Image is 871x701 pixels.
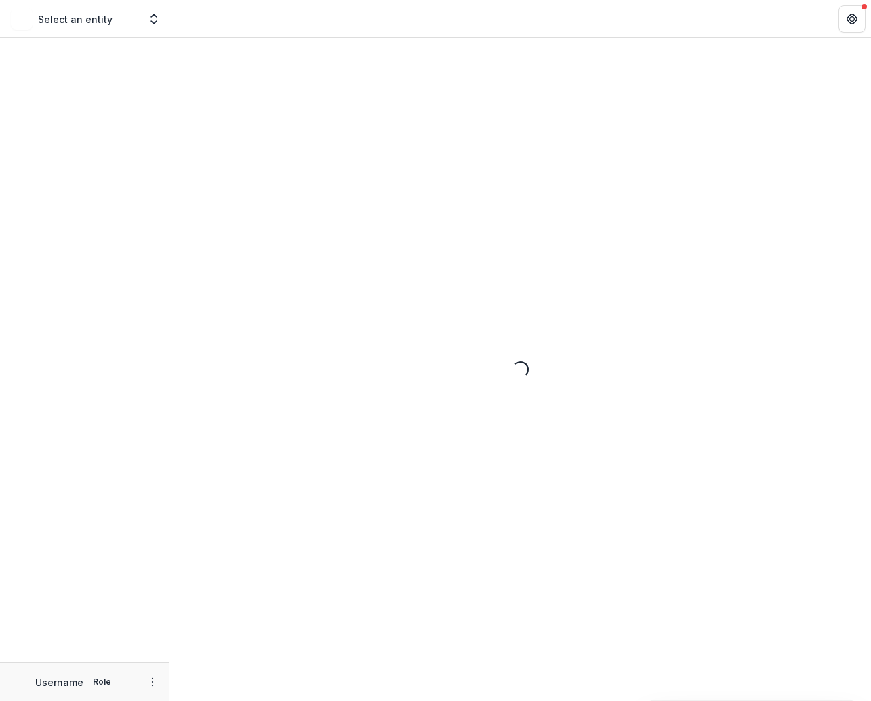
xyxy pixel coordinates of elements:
[144,674,161,690] button: More
[35,675,83,689] p: Username
[38,12,113,26] p: Select an entity
[144,5,163,33] button: Open entity switcher
[838,5,866,33] button: Get Help
[89,676,115,688] p: Role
